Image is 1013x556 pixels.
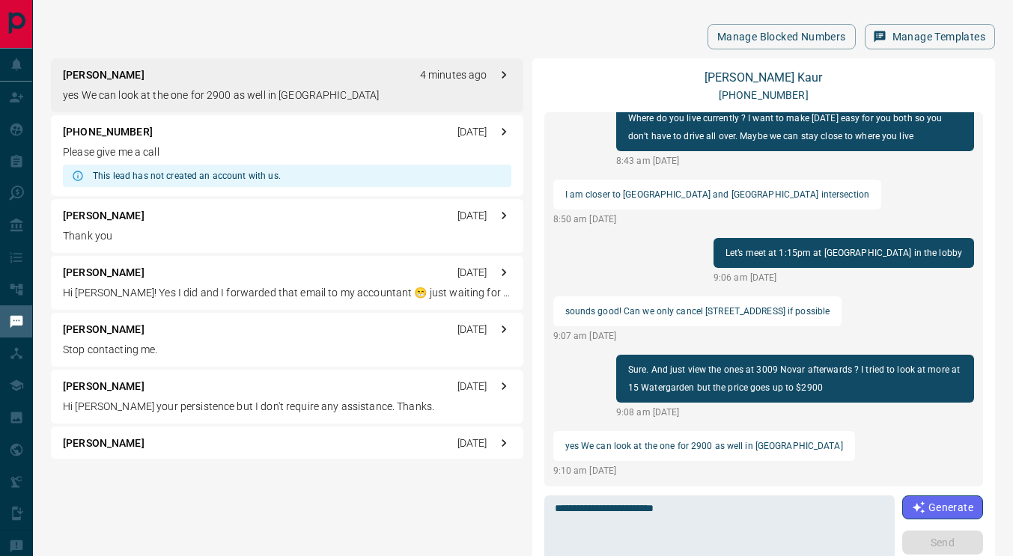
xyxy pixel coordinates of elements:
[63,67,145,83] p: [PERSON_NAME]
[902,495,983,519] button: Generate
[565,437,843,455] p: yes We can look at the one for 2900 as well in [GEOGRAPHIC_DATA]
[63,456,511,471] p: Not at the moment. Thanks
[457,436,487,451] p: [DATE]
[865,24,995,49] button: Manage Templates
[63,88,511,103] p: yes We can look at the one for 2900 as well in [GEOGRAPHIC_DATA]
[616,154,974,168] p: 8:43 am [DATE]
[63,208,145,224] p: [PERSON_NAME]
[457,124,487,140] p: [DATE]
[708,24,856,49] button: Manage Blocked Numbers
[63,322,145,337] p: [PERSON_NAME]
[628,361,962,397] p: Sure. And just view the ones at 3009 Novar afterwards ? I tried to look at more at 15 Watergarden...
[705,70,822,85] a: [PERSON_NAME] Kaur
[63,399,511,415] p: Hi [PERSON_NAME] your persistence but I don't require any assistance. Thanks.
[63,124,153,140] p: [PHONE_NUMBER]
[93,165,281,187] div: This lead has not created an account with us.
[553,213,882,226] p: 8:50 am [DATE]
[719,88,809,103] p: [PHONE_NUMBER]
[725,244,962,262] p: Let’s meet at 1:15pm at [GEOGRAPHIC_DATA] in the lobby
[565,302,830,320] p: sounds good! Can we only cancel [STREET_ADDRESS] if possible
[420,67,487,83] p: 4 minutes ago
[616,406,974,419] p: 9:08 am [DATE]
[457,322,487,337] p: [DATE]
[553,464,855,477] p: 9:10 am [DATE]
[457,208,487,224] p: [DATE]
[628,109,962,145] p: Where do you live currently ? I want to make [DATE] easy for you both so you don’t have to drive ...
[63,228,511,244] p: Thank you
[63,436,145,451] p: [PERSON_NAME]
[457,379,487,394] p: [DATE]
[63,265,145,281] p: [PERSON_NAME]
[457,265,487,281] p: [DATE]
[553,329,842,343] p: 9:07 am [DATE]
[714,271,974,284] p: 9:06 am [DATE]
[565,186,870,204] p: I am closer to [GEOGRAPHIC_DATA] and [GEOGRAPHIC_DATA] intersection
[63,285,511,301] p: Hi [PERSON_NAME]! Yes I did and I forwarded that email to my accountant 😁 just waiting for her to...
[63,342,511,358] p: Stop contacting me.
[63,144,511,160] p: Please give me a call
[63,379,145,394] p: [PERSON_NAME]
